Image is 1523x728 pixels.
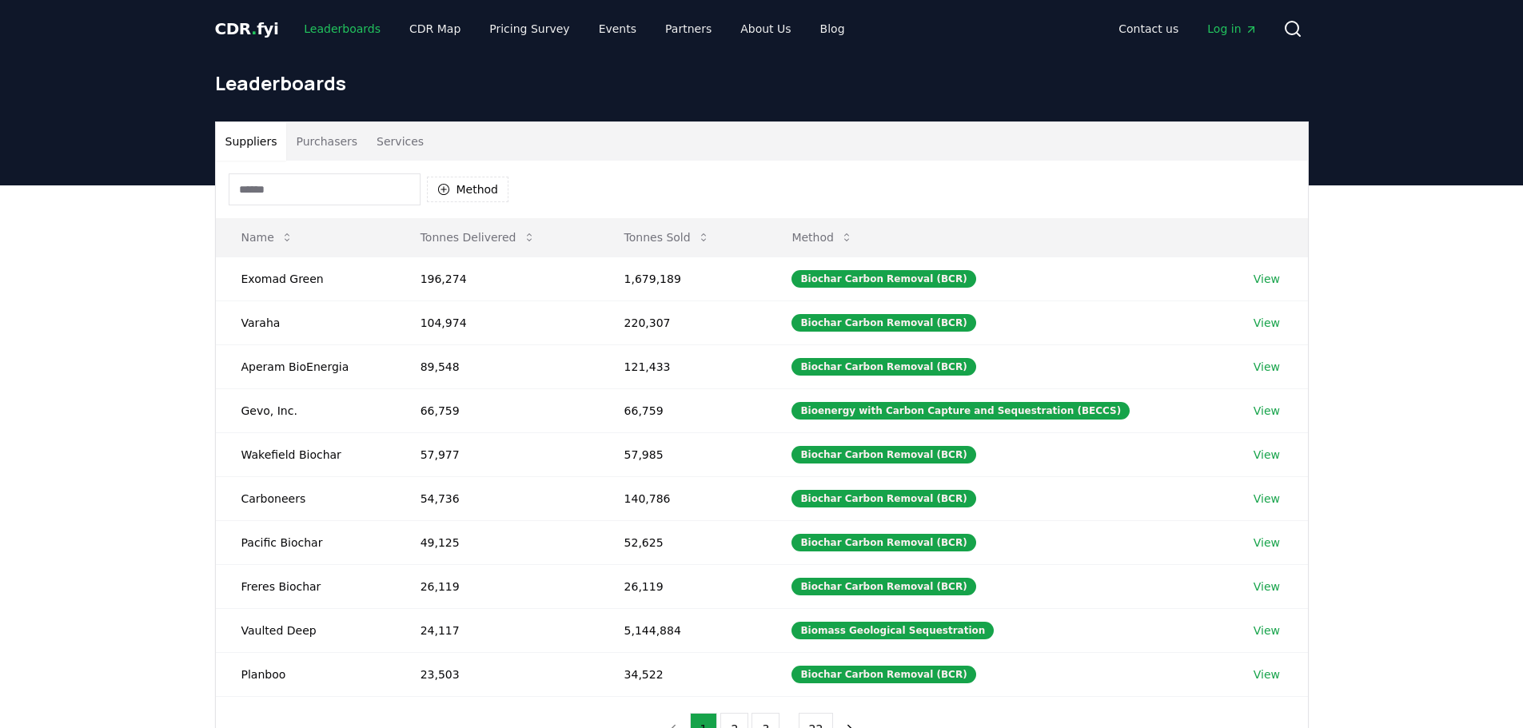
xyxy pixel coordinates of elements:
div: Biochar Carbon Removal (BCR) [791,666,975,683]
a: Contact us [1106,14,1191,43]
a: View [1254,535,1280,551]
td: 220,307 [599,300,767,344]
button: Services [367,122,433,161]
button: Method [779,221,866,253]
td: 196,274 [395,257,599,300]
a: CDR Map [397,14,473,43]
span: . [251,19,257,38]
button: Purchasers [286,122,367,161]
td: 140,786 [599,476,767,520]
div: Bioenergy with Carbon Capture and Sequestration (BECCS) [791,402,1130,420]
td: 5,144,884 [599,608,767,652]
a: View [1254,403,1280,419]
nav: Main [1106,14,1270,43]
a: View [1254,579,1280,595]
td: 52,625 [599,520,767,564]
a: View [1254,666,1280,682]
a: About Us [728,14,803,43]
button: Tonnes Delivered [408,221,548,253]
td: Gevo, Inc. [216,388,395,432]
div: Biochar Carbon Removal (BCR) [791,578,975,595]
td: Exomad Green [216,257,395,300]
td: 54,736 [395,476,599,520]
a: View [1254,315,1280,331]
td: Pacific Biochar [216,520,395,564]
td: Carboneers [216,476,395,520]
td: 26,119 [599,564,767,608]
td: 66,759 [395,388,599,432]
td: 34,522 [599,652,767,696]
td: 121,433 [599,344,767,388]
td: Freres Biochar [216,564,395,608]
td: Planboo [216,652,395,696]
span: CDR fyi [215,19,279,38]
a: View [1254,271,1280,287]
a: CDR.fyi [215,18,279,40]
a: Partners [652,14,724,43]
button: Method [427,177,509,202]
td: Vaulted Deep [216,608,395,652]
td: 1,679,189 [599,257,767,300]
div: Biochar Carbon Removal (BCR) [791,490,975,507]
a: View [1254,623,1280,638]
div: Biochar Carbon Removal (BCR) [791,446,975,463]
td: 24,117 [395,608,599,652]
a: Blog [807,14,858,43]
td: Aperam BioEnergia [216,344,395,388]
td: 89,548 [395,344,599,388]
td: 104,974 [395,300,599,344]
a: View [1254,491,1280,507]
a: Events [586,14,649,43]
div: Biomass Geological Sequestration [791,622,994,639]
div: Biochar Carbon Removal (BCR) [791,270,975,288]
a: View [1254,359,1280,375]
div: Biochar Carbon Removal (BCR) [791,534,975,551]
a: View [1254,447,1280,463]
div: Biochar Carbon Removal (BCR) [791,358,975,376]
td: 49,125 [395,520,599,564]
td: 23,503 [395,652,599,696]
span: Log in [1207,21,1257,37]
button: Suppliers [216,122,287,161]
td: 66,759 [599,388,767,432]
td: 57,977 [395,432,599,476]
button: Tonnes Sold [612,221,723,253]
nav: Main [291,14,857,43]
td: Wakefield Biochar [216,432,395,476]
td: 57,985 [599,432,767,476]
a: Leaderboards [291,14,393,43]
td: Varaha [216,300,395,344]
a: Log in [1194,14,1270,43]
div: Biochar Carbon Removal (BCR) [791,314,975,332]
td: 26,119 [395,564,599,608]
a: Pricing Survey [476,14,582,43]
h1: Leaderboards [215,70,1309,96]
button: Name [229,221,306,253]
